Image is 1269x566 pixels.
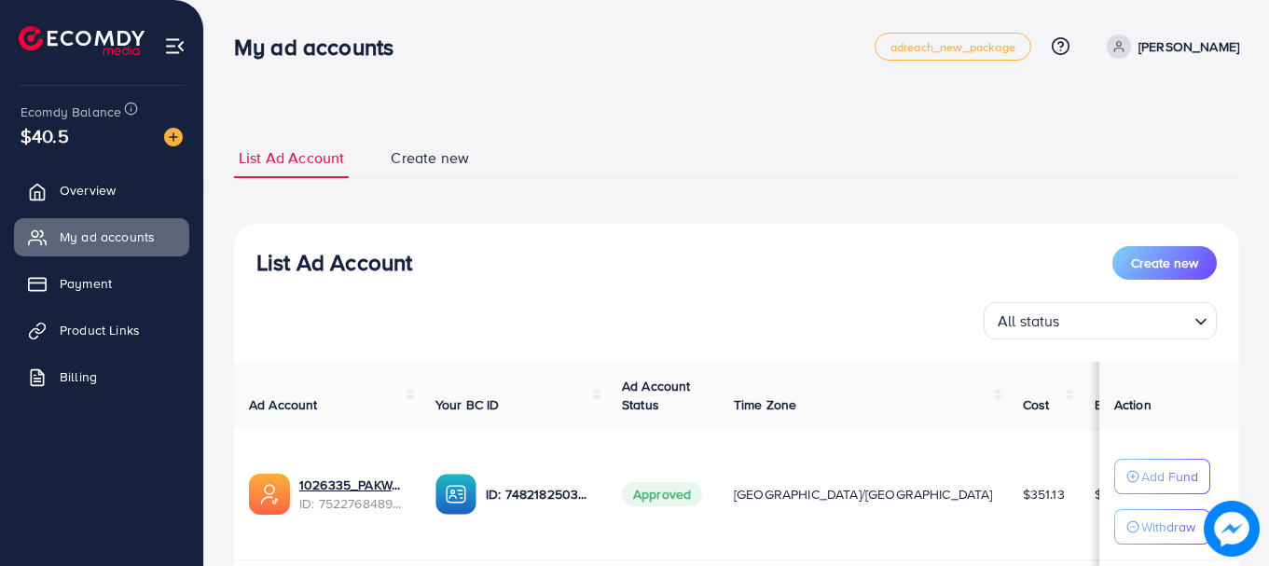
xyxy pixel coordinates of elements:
span: Your BC ID [435,395,500,414]
span: Create new [1131,254,1198,272]
img: ic-ads-acc.e4c84228.svg [249,474,290,515]
span: ID: 7522768489221144593 [299,494,406,513]
p: ID: 7482182503915372561 [486,483,592,505]
p: Add Fund [1141,465,1198,488]
a: My ad accounts [14,218,189,255]
span: My ad accounts [60,228,155,246]
img: ic-ba-acc.ded83a64.svg [435,474,476,515]
a: 1026335_PAKWALL_1751531043864 [299,476,406,494]
span: Overview [60,181,116,200]
span: Ecomdy Balance [21,103,121,121]
div: <span class='underline'>1026335_PAKWALL_1751531043864</span></br>7522768489221144593 [299,476,406,514]
span: All status [994,308,1064,335]
button: Withdraw [1114,509,1210,545]
span: Ad Account Status [622,377,691,414]
h3: My ad accounts [234,34,408,61]
img: menu [164,35,186,57]
span: List Ad Account [239,147,344,169]
a: Overview [14,172,189,209]
span: $40.5 [21,122,69,149]
span: Create new [391,147,469,169]
a: Product Links [14,311,189,349]
input: Search for option [1066,304,1187,335]
span: Approved [622,482,702,506]
div: Search for option [984,302,1217,339]
p: [PERSON_NAME] [1138,35,1239,58]
a: Billing [14,358,189,395]
img: logo [19,26,145,55]
img: image [164,128,183,146]
img: image [1204,501,1260,557]
h3: List Ad Account [256,249,412,276]
span: Cost [1023,395,1050,414]
a: adreach_new_package [875,33,1031,61]
span: Ad Account [249,395,318,414]
span: Billing [60,367,97,386]
span: Action [1114,395,1152,414]
a: [PERSON_NAME] [1099,35,1239,59]
span: $351.13 [1023,485,1065,504]
span: Time Zone [734,395,796,414]
button: Add Fund [1114,459,1210,494]
a: Payment [14,265,189,302]
span: Product Links [60,321,140,339]
span: adreach_new_package [890,41,1015,53]
p: Withdraw [1141,516,1195,538]
span: Payment [60,274,112,293]
button: Create new [1112,246,1217,280]
span: [GEOGRAPHIC_DATA]/[GEOGRAPHIC_DATA] [734,485,993,504]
